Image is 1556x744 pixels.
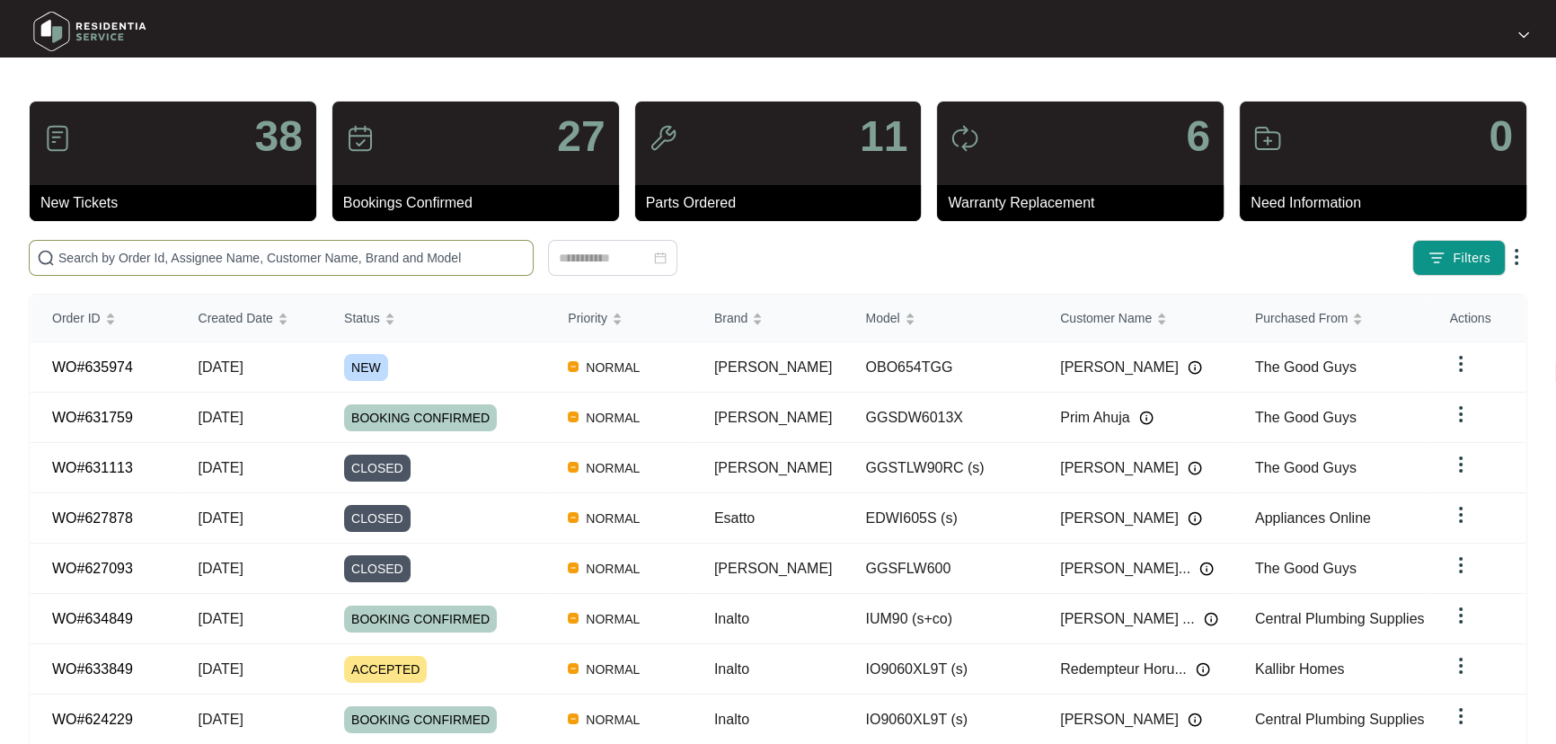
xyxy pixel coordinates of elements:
a: WO#627093 [52,561,133,576]
span: [DATE] [199,661,243,677]
span: [PERSON_NAME]... [1060,558,1190,580]
th: Model [844,295,1039,342]
p: 6 [1186,115,1210,158]
span: NORMAL [579,357,647,378]
img: Info icon [1199,562,1214,576]
span: Filters [1453,249,1490,268]
span: NORMAL [579,457,647,479]
span: [PERSON_NAME] [714,359,833,375]
span: CLOSED [344,455,411,482]
img: dropdown arrow [1450,554,1472,576]
img: Vercel Logo [568,663,579,674]
span: ACCEPTED [344,656,427,683]
img: icon [346,124,375,153]
span: Inalto [714,611,749,626]
span: Kallibr Homes [1255,661,1345,677]
img: Vercel Logo [568,713,579,724]
span: Redempteur Horu... [1060,659,1187,680]
th: Created Date [177,295,323,342]
span: Model [865,308,899,328]
span: Inalto [714,712,749,727]
img: dropdown arrow [1506,246,1527,268]
span: [PERSON_NAME] [1060,357,1179,378]
span: [PERSON_NAME] [1060,457,1179,479]
img: filter icon [1428,249,1445,267]
span: BOOKING CONFIRMED [344,706,497,733]
span: [DATE] [199,510,243,526]
th: Brand [693,295,844,342]
th: Purchased From [1233,295,1428,342]
img: search-icon [37,249,55,267]
span: [PERSON_NAME] [714,561,833,576]
img: icon [649,124,677,153]
p: Need Information [1251,192,1526,214]
span: Order ID [52,308,101,328]
span: [DATE] [199,561,243,576]
p: Warranty Replacement [948,192,1224,214]
span: [DATE] [199,460,243,475]
span: NORMAL [579,558,647,580]
span: The Good Guys [1255,460,1357,475]
img: icon [950,124,979,153]
span: Purchased From [1255,308,1348,328]
a: WO#627878 [52,510,133,526]
td: IUM90 (s+co) [844,594,1039,644]
span: The Good Guys [1255,359,1357,375]
span: NORMAL [579,709,647,731]
img: dropdown arrow [1450,504,1472,526]
a: WO#624229 [52,712,133,727]
td: GGSFLW600 [844,544,1039,594]
th: Priority [546,295,693,342]
img: Vercel Logo [568,562,579,573]
p: 27 [557,115,605,158]
span: Esatto [714,510,755,526]
span: NORMAL [579,508,647,529]
a: WO#633849 [52,661,133,677]
span: The Good Guys [1255,561,1357,576]
span: Central Plumbing Supplies [1255,712,1425,727]
p: 0 [1489,115,1513,158]
span: [DATE] [199,611,243,626]
span: The Good Guys [1255,410,1357,425]
img: icon [1253,124,1282,153]
span: BOOKING CONFIRMED [344,404,497,431]
input: Search by Order Id, Assignee Name, Customer Name, Brand and Model [58,248,526,268]
span: [DATE] [199,410,243,425]
img: Info icon [1204,612,1218,626]
img: dropdown arrow [1450,454,1472,475]
span: [PERSON_NAME] [1060,709,1179,731]
img: dropdown arrow [1450,655,1472,677]
img: Info icon [1196,662,1210,677]
span: NORMAL [579,659,647,680]
img: dropdown arrow [1450,403,1472,425]
th: Actions [1428,295,1525,342]
span: Status [344,308,380,328]
span: Created Date [199,308,273,328]
img: Info icon [1139,411,1154,425]
span: BOOKING CONFIRMED [344,606,497,633]
img: Info icon [1188,360,1202,375]
p: 38 [254,115,302,158]
img: Info icon [1188,461,1202,475]
p: Parts Ordered [646,192,922,214]
span: [PERSON_NAME] [1060,508,1179,529]
button: filter iconFilters [1412,240,1506,276]
img: dropdown arrow [1450,353,1472,375]
th: Status [323,295,546,342]
a: WO#635974 [52,359,133,375]
img: Vercel Logo [568,361,579,372]
span: Central Plumbing Supplies [1255,611,1425,626]
td: IO9060XL9T (s) [844,644,1039,695]
img: Info icon [1188,511,1202,526]
span: [PERSON_NAME] ... [1060,608,1194,630]
td: GGSDW6013X [844,393,1039,443]
th: Order ID [31,295,177,342]
td: OBO654TGG [844,342,1039,393]
span: CLOSED [344,505,411,532]
span: NORMAL [579,407,647,429]
img: dropdown arrow [1450,605,1472,626]
span: Appliances Online [1255,510,1371,526]
td: EDWI605S (s) [844,493,1039,544]
img: residentia service logo [27,4,153,58]
a: WO#631113 [52,460,133,475]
